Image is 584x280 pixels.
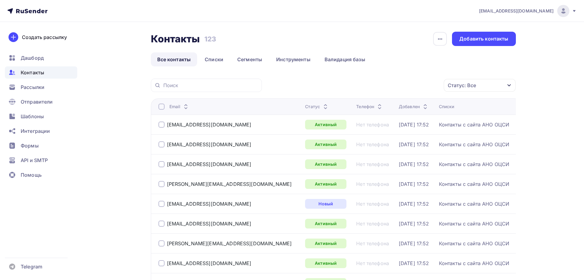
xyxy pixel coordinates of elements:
a: Нет телефона [356,122,389,128]
a: Шаблоны [5,110,77,122]
a: Контакты с сайта АНО ОЦСИ [439,221,509,227]
div: Email [169,104,190,110]
a: Контакты с сайта АНО ОЦСИ [439,181,509,187]
a: Активный [305,140,346,149]
a: Активный [305,219,346,229]
a: Нет телефона [356,240,389,246]
a: [DATE] 17:52 [399,141,429,147]
span: Формы [21,142,39,149]
a: Нет телефона [356,161,389,167]
a: Формы [5,140,77,152]
a: Рассылки [5,81,77,93]
a: [EMAIL_ADDRESS][DOMAIN_NAME] [479,5,577,17]
div: [EMAIL_ADDRESS][DOMAIN_NAME] [167,201,252,207]
a: Контакты с сайта АНО ОЦСИ [439,201,509,207]
div: Добавлен [399,104,429,110]
a: Контакты с сайта АНО ОЦСИ [439,260,509,266]
a: Сегменты [231,52,269,66]
a: Дашборд [5,52,77,64]
div: [DATE] 17:52 [399,221,429,227]
a: [DATE] 17:52 [399,240,429,246]
a: [EMAIL_ADDRESS][DOMAIN_NAME] [167,221,252,227]
a: [DATE] 17:52 [399,161,429,167]
a: Нет телефона [356,260,389,266]
div: Добавить контакты [459,35,508,42]
a: Нет телефона [356,221,389,227]
a: Нет телефона [356,141,389,147]
span: Контакты [21,69,44,76]
span: Шаблоны [21,113,44,120]
span: API и SMTP [21,157,48,164]
a: [PERSON_NAME][EMAIL_ADDRESS][DOMAIN_NAME] [167,181,292,187]
a: Контакты с сайта АНО ОЦСИ [439,122,509,128]
div: Списки [439,104,454,110]
a: Контакты [5,66,77,79]
a: [EMAIL_ADDRESS][DOMAIN_NAME] [167,141,252,147]
div: [DATE] 17:52 [399,260,429,266]
a: Контакты с сайта АНО ОЦСИ [439,161,509,167]
a: Активный [305,159,346,169]
span: Telegram [21,263,42,270]
a: Активный [305,239,346,248]
h2: Контакты [151,33,200,45]
a: [EMAIL_ADDRESS][DOMAIN_NAME] [167,122,252,128]
div: Создать рассылку [22,34,67,41]
a: Нет телефона [356,201,389,207]
a: [EMAIL_ADDRESS][DOMAIN_NAME] [167,161,252,167]
a: Списки [198,52,230,66]
a: Контакты с сайта АНО ОЦСИ [439,240,509,246]
a: Все контакты [151,52,197,66]
button: Статус: Все [443,79,516,92]
span: Дашборд [21,54,44,62]
a: [PERSON_NAME][EMAIL_ADDRESS][DOMAIN_NAME] [167,240,292,246]
a: Валидация базы [318,52,372,66]
a: Активный [305,120,346,129]
a: Инструменты [270,52,317,66]
span: Интеграции [21,127,50,135]
div: Статус [305,104,329,110]
input: Поиск [163,82,258,89]
div: [EMAIL_ADDRESS][DOMAIN_NAME] [167,260,252,266]
span: Отправители [21,98,53,105]
a: [DATE] 17:52 [399,201,429,207]
a: Новый [305,199,346,209]
span: [EMAIL_ADDRESS][DOMAIN_NAME] [479,8,554,14]
div: Активный [305,179,346,189]
a: Активный [305,258,346,268]
div: Телефон [356,104,383,110]
a: Отправители [5,96,77,108]
a: Контакты с сайта АНО ОЦСИ [439,141,509,147]
a: Нет телефона [356,181,389,187]
a: [DATE] 17:52 [399,122,429,128]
